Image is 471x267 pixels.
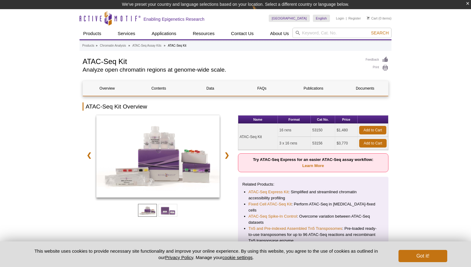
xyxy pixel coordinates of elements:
[143,16,204,22] h2: Enabling Epigenetics Research
[302,163,324,168] a: Learn More
[249,201,292,207] a: Fixed Cell ATAC-Seq Kit
[278,124,311,137] td: 16 rxns
[278,137,311,150] td: 3 x 16 rxns
[278,116,311,124] th: Format
[335,137,358,150] td: $3,770
[335,124,358,137] td: $1,480
[252,5,268,19] img: Change Here
[133,43,161,48] a: ATAC-Seq Assay Kits
[253,157,373,168] strong: Try ATAC-Seq Express for an easier ATAC-Seq assay workflow:
[243,181,384,187] p: Related Products:
[24,248,388,261] p: This website uses cookies to provide necessary site functionality and improve your online experie...
[168,44,186,47] li: ATAC-Seq Kit
[80,28,105,39] a: Products
[96,115,220,199] a: ATAC-Seq Kit
[83,56,359,66] h1: ATAC-Seq Kit
[348,16,361,20] a: Register
[292,28,391,38] input: Keyword, Cat. No.
[186,81,235,96] a: Data
[249,189,289,195] a: ATAC-Seq Express Kit
[83,67,359,73] h2: Analyze open chromatin regions at genome-wide scale.
[311,137,335,150] td: 53156
[335,116,358,124] th: Price
[83,81,131,96] a: Overview
[189,28,218,39] a: Resources
[249,201,378,213] li: : Perform ATAC-Seq in [MEDICAL_DATA]-fixed cells
[269,15,310,22] a: [GEOGRAPHIC_DATA]
[289,81,338,96] a: Publications
[249,213,378,226] li: : Overcome variation between ATAC-Seq datasets
[238,81,286,96] a: FAQs
[82,43,94,48] a: Products
[398,250,447,262] button: Got it!
[371,30,389,35] span: Search
[222,255,253,260] button: cookie settings
[114,28,139,39] a: Services
[359,139,387,148] a: Add to Cart
[128,44,130,47] li: »
[341,81,389,96] a: Documents
[96,44,97,47] li: »
[220,148,233,162] a: ❯
[249,189,378,201] li: : Simplified and streamlined chromatin accessibility profiling
[367,15,391,22] li: (0 items)
[313,15,330,22] a: English
[164,44,166,47] li: »
[367,16,370,20] img: Your Cart
[227,28,257,39] a: Contact Us
[249,213,297,219] a: ATAC-Seq Spike-In Control
[134,81,183,96] a: Contents
[249,226,378,244] li: : Pre-loaded ready-to-use transposomes for up to 96 ATAC-Seq reactions and recombinant Tn5 transp...
[267,28,293,39] a: About Us
[366,56,388,63] a: Feedback
[359,126,386,134] a: Add to Cart
[83,102,388,111] h2: ATAC-Seq Kit Overview
[311,116,335,124] th: Cat No.
[346,15,347,22] li: |
[369,30,391,36] button: Search
[83,148,96,162] a: ❮
[311,124,335,137] td: 53150
[336,16,344,20] a: Login
[148,28,180,39] a: Applications
[96,115,220,198] img: ATAC-Seq Kit
[100,43,126,48] a: Chromatin Analysis
[238,124,278,150] td: ATAC-Seq Kit
[367,16,377,20] a: Cart
[249,226,342,232] a: Tn5 and Pre-indexed Assembled Tn5 Transposomes
[238,116,278,124] th: Name
[165,255,193,260] a: Privacy Policy
[366,65,388,71] a: Print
